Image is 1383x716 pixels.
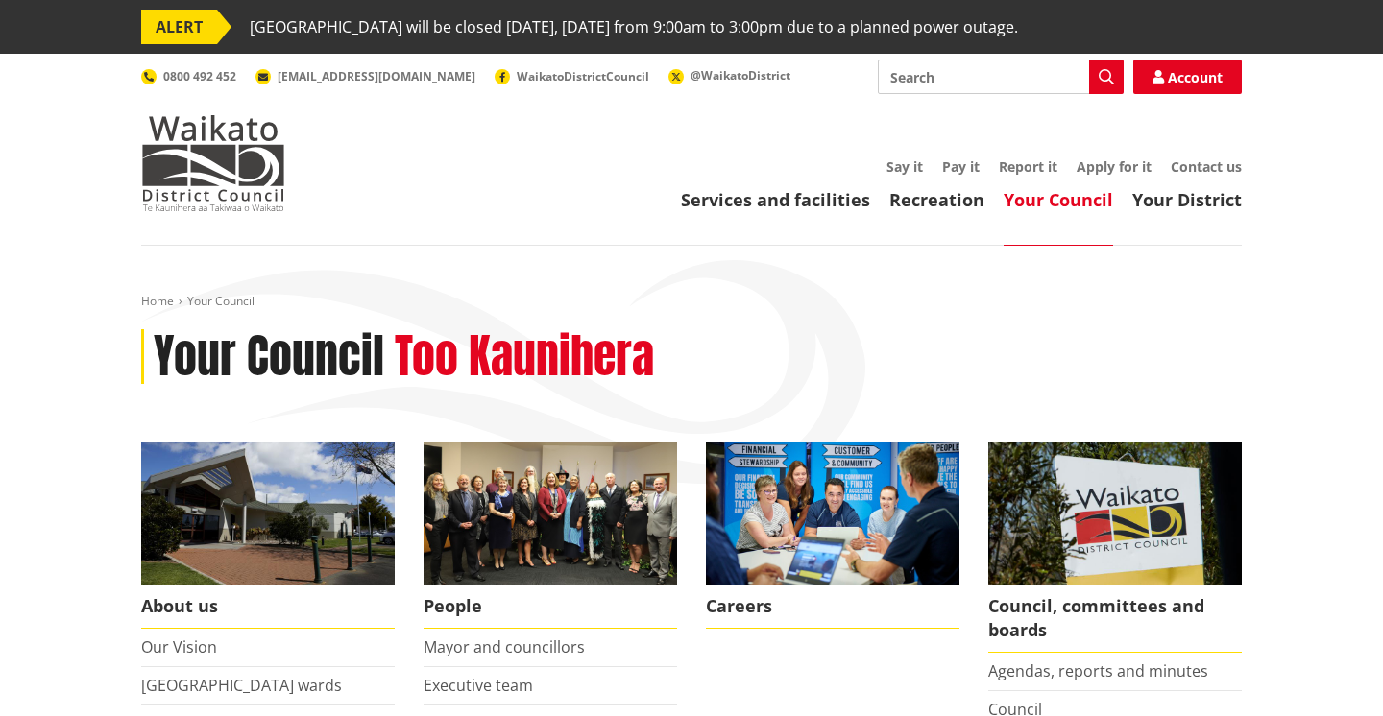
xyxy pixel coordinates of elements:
[681,188,870,211] a: Services and facilities
[424,675,533,696] a: Executive team
[988,442,1242,585] img: Waikato-District-Council-sign
[424,585,677,629] span: People
[889,188,984,211] a: Recreation
[1171,157,1242,176] a: Contact us
[141,636,217,657] a: Our Vision
[187,293,255,309] span: Your Council
[706,585,959,629] span: Careers
[141,294,1242,310] nav: breadcrumb
[141,442,395,629] a: WDC Building 0015 About us
[1077,157,1152,176] a: Apply for it
[141,293,174,309] a: Home
[141,115,285,211] img: Waikato District Council - Te Kaunihera aa Takiwaa o Waikato
[706,442,959,629] a: Careers
[154,329,384,385] h1: Your Council
[250,10,1018,44] span: [GEOGRAPHIC_DATA] will be closed [DATE], [DATE] from 9:00am to 3:00pm due to a planned power outage.
[163,68,236,84] span: 0800 492 452
[141,442,395,585] img: WDC Building 0015
[1132,188,1242,211] a: Your District
[942,157,980,176] a: Pay it
[141,10,217,44] span: ALERT
[141,68,236,84] a: 0800 492 452
[424,636,585,657] a: Mayor and councillors
[495,68,649,84] a: WaikatoDistrictCouncil
[999,157,1057,176] a: Report it
[668,67,790,84] a: @WaikatoDistrict
[517,68,649,84] span: WaikatoDistrictCouncil
[988,442,1242,653] a: Waikato-District-Council-sign Council, committees and boards
[1004,188,1113,211] a: Your Council
[706,442,959,585] img: Office staff in meeting - Career page
[395,329,654,385] h2: Too Kaunihera
[424,442,677,629] a: 2022 Council People
[988,660,1208,681] a: Agendas, reports and minutes
[141,585,395,629] span: About us
[141,675,342,696] a: [GEOGRAPHIC_DATA] wards
[255,68,475,84] a: [EMAIL_ADDRESS][DOMAIN_NAME]
[988,585,1242,653] span: Council, committees and boards
[886,157,923,176] a: Say it
[1133,60,1242,94] a: Account
[878,60,1124,94] input: Search input
[691,67,790,84] span: @WaikatoDistrict
[424,442,677,585] img: 2022 Council
[278,68,475,84] span: [EMAIL_ADDRESS][DOMAIN_NAME]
